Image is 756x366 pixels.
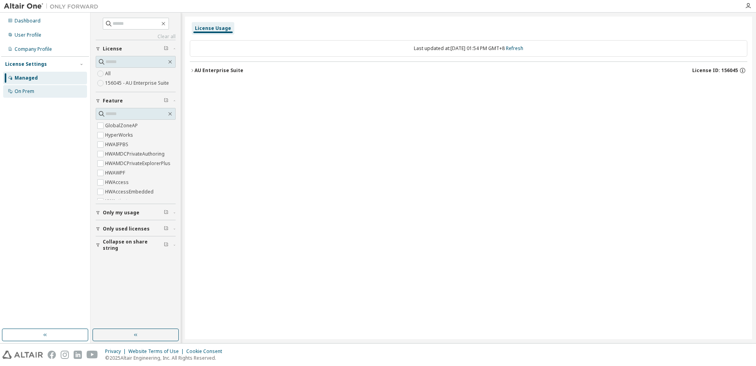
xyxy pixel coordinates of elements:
a: Refresh [506,45,523,52]
img: altair_logo.svg [2,351,43,359]
button: License [96,40,176,58]
span: Clear filter [164,46,169,52]
label: 156045 - AU Enterprise Suite [105,78,170,88]
span: Collapse on share string [103,239,164,251]
label: All [105,69,112,78]
label: HWAMDCPrivateAuthoring [105,149,166,159]
span: Clear filter [164,210,169,216]
div: Website Terms of Use [128,348,186,355]
span: Clear filter [164,98,169,104]
p: © 2025 Altair Engineering, Inc. All Rights Reserved. [105,355,227,361]
label: HWAMDCPrivateExplorerPlus [105,159,172,168]
img: linkedin.svg [74,351,82,359]
div: On Prem [15,88,34,95]
span: License ID: 156045 [692,67,738,74]
button: Only my usage [96,204,176,221]
label: GlobalZoneAP [105,121,139,130]
label: HWAIFPBS [105,140,130,149]
label: HWActivate [105,197,132,206]
div: License Settings [5,61,47,67]
img: facebook.svg [48,351,56,359]
span: Only my usage [103,210,139,216]
span: Feature [103,98,123,104]
span: Clear filter [164,242,169,248]
img: instagram.svg [61,351,69,359]
img: youtube.svg [87,351,98,359]
div: Dashboard [15,18,41,24]
div: Cookie Consent [186,348,227,355]
div: Last updated at: [DATE] 01:54 PM GMT+8 [190,40,747,57]
label: HWAccessEmbedded [105,187,155,197]
button: AU Enterprise SuiteLicense ID: 156045 [190,62,747,79]
div: License Usage [195,25,231,32]
button: Only used licenses [96,220,176,238]
span: Clear filter [164,226,169,232]
a: Clear all [96,33,176,40]
div: Managed [15,75,38,81]
span: License [103,46,122,52]
div: AU Enterprise Suite [195,67,243,74]
span: Only used licenses [103,226,150,232]
button: Feature [96,92,176,110]
div: User Profile [15,32,41,38]
div: Privacy [105,348,128,355]
label: HyperWorks [105,130,135,140]
label: HWAccess [105,178,130,187]
label: HWAWPF [105,168,127,178]
img: Altair One [4,2,102,10]
button: Collapse on share string [96,236,176,254]
div: Company Profile [15,46,52,52]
